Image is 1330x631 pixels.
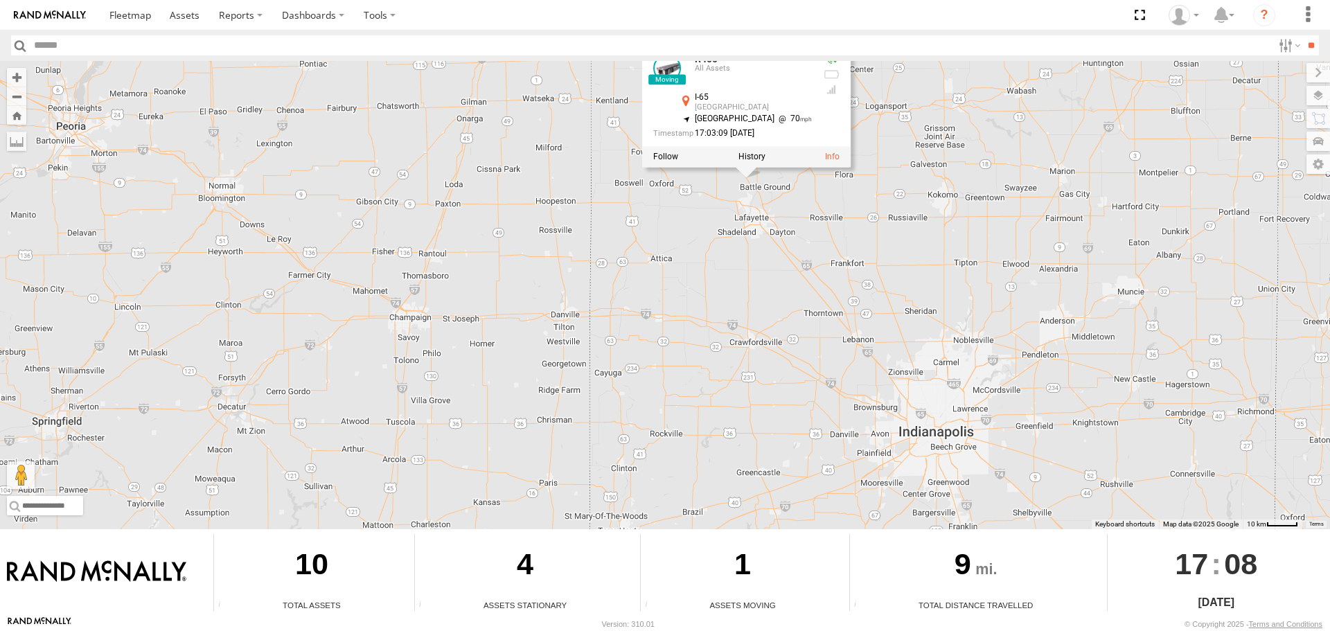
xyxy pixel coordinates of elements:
[823,84,840,95] div: Last Event GSM Signal Strength
[1243,519,1302,529] button: Map Scale: 10 km per 42 pixels
[1253,4,1275,26] i: ?
[1108,594,1325,611] div: [DATE]
[415,599,635,611] div: Assets Stationary
[8,617,71,631] a: Visit our Website
[653,130,813,139] div: Date/time of location update
[738,152,765,162] label: View Asset History
[850,601,871,611] div: Total distance travelled by all assets within specified date range and applied filters
[1306,154,1330,174] label: Map Settings
[1273,35,1303,55] label: Search Filter Options
[653,152,678,162] label: Realtime tracking of Asset
[7,68,26,87] button: Zoom in
[7,560,186,584] img: Rand McNally
[641,534,844,599] div: 1
[1163,520,1239,528] span: Map data ©2025 Google
[1247,520,1266,528] span: 10 km
[641,601,662,611] div: Total number of assets current in transit.
[214,601,235,611] div: Total number of Enabled Assets
[1164,5,1204,26] div: Brian Wooldridge
[695,103,813,112] div: [GEOGRAPHIC_DATA]
[14,10,86,20] img: rand-logo.svg
[415,534,635,599] div: 4
[1175,534,1208,594] span: 17
[695,93,813,102] div: I-65
[1185,620,1322,628] div: © Copyright 2025 -
[653,54,681,82] a: View Asset Details
[1249,620,1322,628] a: Terms and Conditions
[1108,534,1325,594] div: :
[1224,534,1257,594] span: 08
[825,152,840,162] a: View Asset Details
[823,69,840,80] div: No battery health information received from this device.
[7,461,35,489] button: Drag Pegman onto the map to open Street View
[1095,519,1155,529] button: Keyboard shortcuts
[850,534,1102,599] div: 9
[214,534,409,599] div: 10
[7,132,26,151] label: Measure
[7,106,26,125] button: Zoom Home
[214,599,409,611] div: Total Assets
[415,601,436,611] div: Total number of assets current stationary.
[774,114,813,123] span: 70
[7,87,26,106] button: Zoom out
[602,620,655,628] div: Version: 310.01
[695,114,774,123] span: [GEOGRAPHIC_DATA]
[641,599,844,611] div: Assets Moving
[850,599,1102,611] div: Total Distance Travelled
[695,65,813,73] div: All Assets
[1309,521,1324,526] a: Terms (opens in new tab)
